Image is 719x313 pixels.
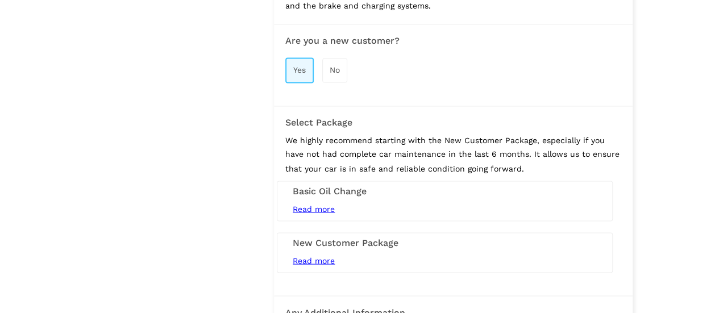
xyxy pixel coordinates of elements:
[330,65,340,74] span: No
[285,118,621,128] h3: Select Package
[293,65,306,74] span: Yes
[293,204,335,213] span: Read more
[293,186,597,196] h3: Basic Oil Change
[293,256,335,265] span: Read more
[293,237,597,248] h3: New Customer Package
[285,133,621,176] p: We highly recommend starting with the New Customer Package, especially if you have not had comple...
[285,36,400,46] h3: Are you a new customer?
